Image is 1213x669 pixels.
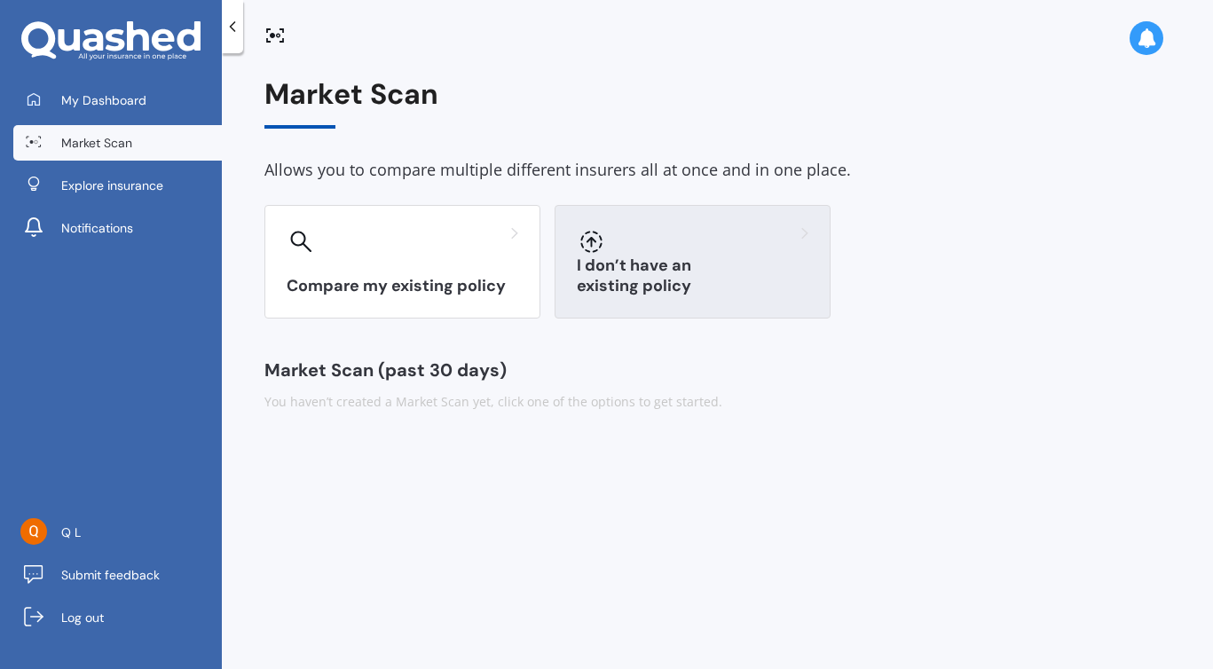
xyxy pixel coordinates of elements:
div: Market Scan (past 30 days) [264,361,1170,379]
h3: I don’t have an existing policy [577,256,808,296]
a: Market Scan [13,125,222,161]
a: My Dashboard [13,83,222,118]
a: Submit feedback [13,557,222,593]
span: Explore insurance [61,177,163,194]
a: Explore insurance [13,168,222,203]
span: Submit feedback [61,566,160,584]
a: Notifications [13,210,222,246]
div: Allows you to compare multiple different insurers all at once and in one place. [264,157,1170,184]
a: Log out [13,600,222,635]
span: My Dashboard [61,91,146,109]
span: Market Scan [61,134,132,152]
span: Q L [61,523,81,541]
div: You haven’t created a Market Scan yet, click one of the options to get started. [264,393,1170,411]
span: Notifications [61,219,133,237]
img: ACg8ocKmrm6CPGIcIM5Hn4aHrFtM0YGK7ccmRNaTlP6Hf3Miaf3tmg=s96-c [20,518,47,545]
div: Market Scan [264,78,1170,129]
span: Log out [61,609,104,626]
h3: Compare my existing policy [287,276,518,296]
a: Q L [13,515,222,550]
